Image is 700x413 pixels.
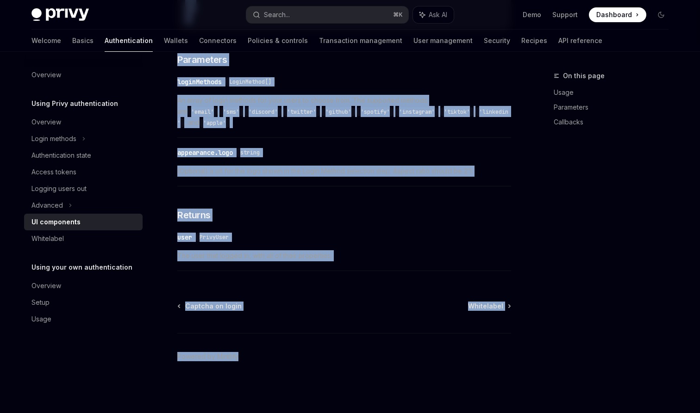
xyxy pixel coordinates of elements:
a: Policies & controls [248,30,308,52]
span: Captcha on login [185,302,242,311]
div: Usage [31,314,51,325]
a: UI components [24,214,143,230]
a: Whitelabel [468,302,510,311]
div: Whitelabel [31,233,64,244]
a: Usage [554,85,676,100]
div: Overview [31,69,61,80]
a: Wallets [164,30,188,52]
div: Search... [264,9,290,20]
a: Access tokens [24,164,143,180]
span: Ask AI [429,10,447,19]
span: On this page [563,70,605,81]
button: Toggle dark mode [654,7,669,22]
div: Access tokens [31,166,76,178]
a: User management [413,30,473,52]
a: Authentication [105,30,153,52]
div: Overview [31,117,61,128]
a: Captcha on login [178,302,242,311]
code: 'discord' [245,107,281,117]
a: Connectors [199,30,237,52]
code: 'twitter' [283,107,320,117]
h5: Using your own authentication [31,262,132,273]
a: Recipes [521,30,547,52]
span: Dashboard [596,10,632,19]
span: Returns [177,209,211,222]
span: ⌘ K [393,11,403,18]
a: Support [552,10,578,19]
a: Callbacks [554,115,676,129]
span: Whitelabel [468,302,503,311]
img: dark logo [31,8,89,21]
div: Setup [31,297,50,308]
a: Welcome [31,30,61,52]
div: Overview [31,280,61,291]
div: loginMethods [177,77,222,86]
span: string [240,149,260,156]
div: UI components [31,216,81,228]
span: Parameters [177,53,227,66]
a: Logging users out [24,180,143,197]
div: appearance.logo [177,148,233,157]
a: Transaction management [319,30,402,52]
div: Advanced [31,200,63,211]
a: API reference [558,30,602,52]
code: 'instagram' [395,107,438,117]
div: Authentication state [31,150,91,161]
a: Usage [24,311,143,327]
code: 'github' [322,107,355,117]
span: The user that logged in, with all of their properties. [177,250,511,261]
a: Demo [523,10,541,19]
code: 'tiktok' [440,107,474,117]
button: Ask AI [413,6,454,23]
a: Security [484,30,510,52]
a: Dashboard [589,7,646,22]
code: 'email' [187,107,218,117]
span: PrivyUser [200,234,229,241]
div: user [177,233,192,242]
a: Overview [24,67,143,83]
a: Overview [24,114,143,130]
h5: Using Privy authentication [31,98,118,109]
a: Setup [24,294,143,311]
span: (Optional) a url for the logo shown in the Login Method selection step. Aspect ratio should be 2:1. [177,166,511,177]
a: Authentication state [24,147,143,164]
code: 'spotify' [357,107,394,117]
code: 'apple' [200,118,230,128]
a: Whitelabel [24,230,143,247]
button: Search...⌘K [246,6,408,23]
a: Basics [72,30,94,52]
div: Login methods [31,133,76,144]
a: Overview [24,277,143,294]
a: Powered by Mintlify [177,352,238,361]
div: Logging users out [31,183,87,194]
span: LoginMethod[] [229,78,271,86]
code: 'sms' [219,107,243,117]
a: Parameters [554,100,676,115]
span: An array of login methods for your users to choose from. The supported methods are , , , , , , , ... [177,95,511,128]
